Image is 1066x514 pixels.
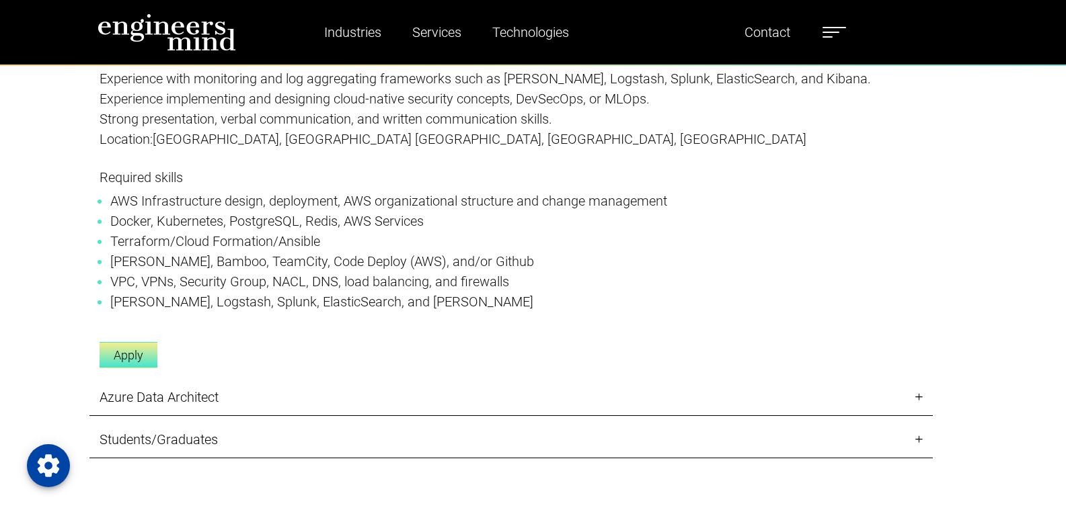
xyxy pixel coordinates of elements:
li: [PERSON_NAME], Bamboo, TeamCity, Code Deploy (AWS), and/or Github [110,251,912,271]
p: Experience with monitoring and log aggregating frameworks such as [PERSON_NAME], Logstash, Splunk... [100,69,923,89]
a: Azure Data Architect [89,379,933,416]
li: AWS Infrastructure design, deployment, AWS organizational structure and change management [110,191,912,211]
p: Strong presentation, verbal communication, and written communication skills. [100,109,923,129]
a: Contact [739,17,796,48]
a: Apply [100,342,157,368]
li: [PERSON_NAME], Logstash, Splunk, ElasticSearch, and [PERSON_NAME] [110,292,912,312]
img: logo [98,13,236,51]
a: Industries [319,17,387,48]
p: Location:[GEOGRAPHIC_DATA], [GEOGRAPHIC_DATA] [GEOGRAPHIC_DATA], [GEOGRAPHIC_DATA], [GEOGRAPHIC_D... [100,129,923,149]
li: Terraform/Cloud Formation/Ansible [110,231,912,251]
a: Services [407,17,467,48]
p: Experience implementing and designing cloud-native security concepts, DevSecOps, or MLOps. [100,89,923,109]
a: Technologies [487,17,574,48]
li: VPC, VPNs, Security Group, NACL, DNS, load balancing, and firewalls [110,271,912,292]
a: Students/Graduates [89,421,933,458]
h5: Required skills [100,169,923,185]
li: Docker, Kubernetes, PostgreSQL, Redis, AWS Services [110,211,912,231]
